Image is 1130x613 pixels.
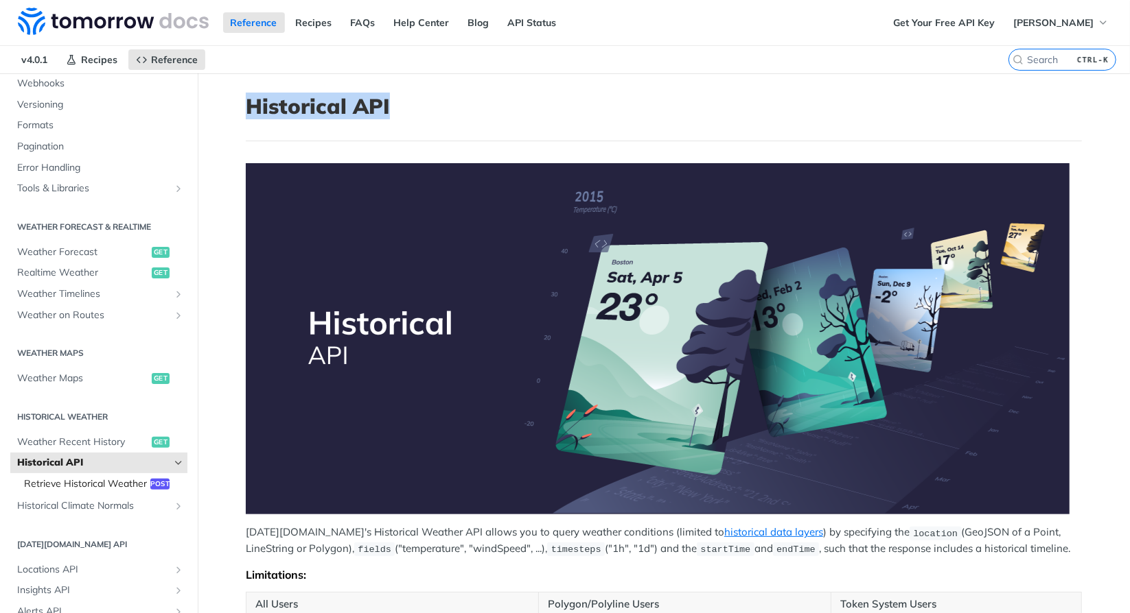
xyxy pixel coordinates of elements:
[223,12,285,33] a: Reference
[700,544,750,555] span: startTime
[151,53,198,66] span: Reference
[1006,12,1116,33] button: [PERSON_NAME]
[724,525,823,538] a: historical data layers
[10,432,187,453] a: Weather Recent Historyget
[17,474,187,494] a: Retrieve Historical Weatherpost
[288,12,340,33] a: Recipes
[17,98,184,112] span: Versioning
[17,456,170,470] span: Historical API
[18,8,209,35] img: Tomorrow.io Weather API Docs
[173,564,184,575] button: Show subpages for Locations API
[152,247,170,258] span: get
[14,49,55,70] span: v4.0.1
[500,12,564,33] a: API Status
[10,368,187,389] a: Weather Mapsget
[10,115,187,136] a: Formats
[10,242,187,263] a: Weather Forecastget
[17,266,148,280] span: Realtime Weather
[10,284,187,304] a: Weather TimelinesShow subpages for Weather Timelines
[10,560,187,580] a: Locations APIShow subpages for Locations API
[10,538,187,551] h2: [DATE][DOMAIN_NAME] API
[173,457,184,468] button: Hide subpages for Historical API
[17,563,170,577] span: Locations API
[387,12,457,33] a: Help Center
[17,435,148,449] span: Weather Recent History
[173,183,184,194] button: Show subpages for Tools & Libraries
[152,437,170,448] span: get
[10,411,187,423] h2: Historical Weather
[10,347,187,359] h2: Weather Maps
[886,12,1002,33] a: Get Your Free API Key
[10,305,187,326] a: Weather on RoutesShow subpages for Weather on Routes
[173,289,184,300] button: Show subpages for Weather Timelines
[17,584,170,597] span: Insights API
[17,309,170,322] span: Weather on Routes
[17,161,184,175] span: Error Handling
[17,287,170,301] span: Weather Timelines
[173,310,184,321] button: Show subpages for Weather on Routes
[17,182,170,195] span: Tools & Libraries
[461,12,497,33] a: Blog
[17,499,170,513] span: Historical Climate Normals
[1074,53,1112,67] kbd: CTRL-K
[24,477,147,491] span: Retrieve Historical Weather
[17,119,184,132] span: Formats
[246,163,1070,514] img: Historical-API.png
[58,49,125,70] a: Recipes
[173,585,184,596] button: Show subpages for Insights API
[10,158,187,178] a: Error Handling
[152,267,170,278] span: get
[173,501,184,512] button: Show subpages for Historical Climate Normals
[17,372,148,385] span: Weather Maps
[150,479,170,490] span: post
[551,544,601,555] span: timesteps
[17,245,148,259] span: Weather Forecast
[358,544,391,555] span: fields
[81,53,117,66] span: Recipes
[10,453,187,473] a: Historical APIHide subpages for Historical API
[152,373,170,384] span: get
[10,136,187,157] a: Pagination
[343,12,383,33] a: FAQs
[17,77,184,91] span: Webhooks
[246,568,1082,581] div: Limitations:
[776,544,816,555] span: endTime
[1013,16,1094,29] span: [PERSON_NAME]
[1013,54,1024,65] svg: Search
[10,73,187,94] a: Webhooks
[17,140,184,154] span: Pagination
[10,178,187,199] a: Tools & LibrariesShow subpages for Tools & Libraries
[246,163,1082,514] span: Expand image
[913,528,958,538] span: location
[10,221,187,233] h2: Weather Forecast & realtime
[10,95,187,115] a: Versioning
[10,496,187,516] a: Historical Climate NormalsShow subpages for Historical Climate Normals
[10,580,187,601] a: Insights APIShow subpages for Insights API
[128,49,205,70] a: Reference
[246,94,1082,119] h1: Historical API
[10,263,187,283] a: Realtime Weatherget
[246,525,1082,557] p: [DATE][DOMAIN_NAME]'s Historical Weather API allows you to query weather conditions (limited to )...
